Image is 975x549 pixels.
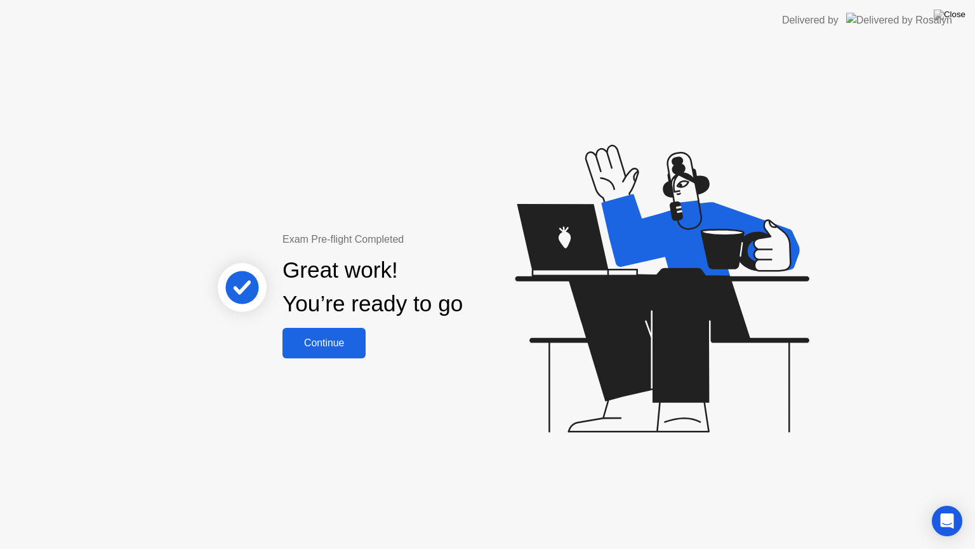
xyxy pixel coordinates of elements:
[282,232,545,247] div: Exam Pre-flight Completed
[286,337,362,349] div: Continue
[934,10,965,20] img: Close
[782,13,839,28] div: Delivered by
[846,13,952,27] img: Delivered by Rosalyn
[282,254,463,321] div: Great work! You’re ready to go
[282,328,366,358] button: Continue
[932,506,962,536] div: Open Intercom Messenger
